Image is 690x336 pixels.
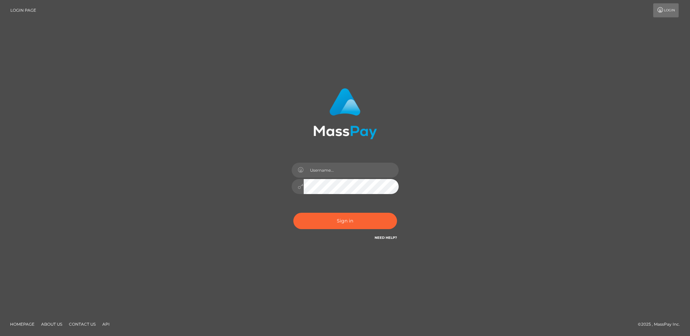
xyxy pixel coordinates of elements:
img: MassPay Login [313,88,377,139]
a: About Us [38,319,65,329]
input: Username... [304,163,399,178]
a: Homepage [7,319,37,329]
a: Need Help? [375,235,397,240]
a: Login Page [10,3,36,17]
div: © 2025 , MassPay Inc. [638,321,685,328]
button: Sign in [293,213,397,229]
a: Login [653,3,679,17]
a: API [100,319,112,329]
a: Contact Us [66,319,98,329]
